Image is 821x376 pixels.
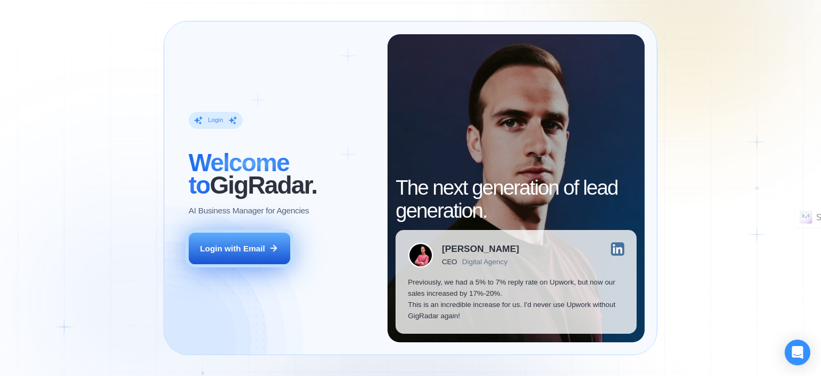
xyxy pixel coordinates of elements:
[396,177,637,221] h2: The next generation of lead generation.
[408,277,624,322] p: Previously, we had a 5% to 7% reply rate on Upwork, but now our sales increased by 17%-20%. This ...
[208,116,223,124] div: Login
[442,244,519,254] div: [PERSON_NAME]
[189,205,309,216] p: AI Business Manager for Agencies
[189,149,289,199] span: Welcome to
[785,340,810,365] div: Open Intercom Messenger
[200,243,265,254] div: Login with Email
[189,233,290,265] button: Login with Email
[442,258,457,266] div: CEO
[462,258,508,266] div: Digital Agency
[189,151,375,196] h2: ‍ GigRadar.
